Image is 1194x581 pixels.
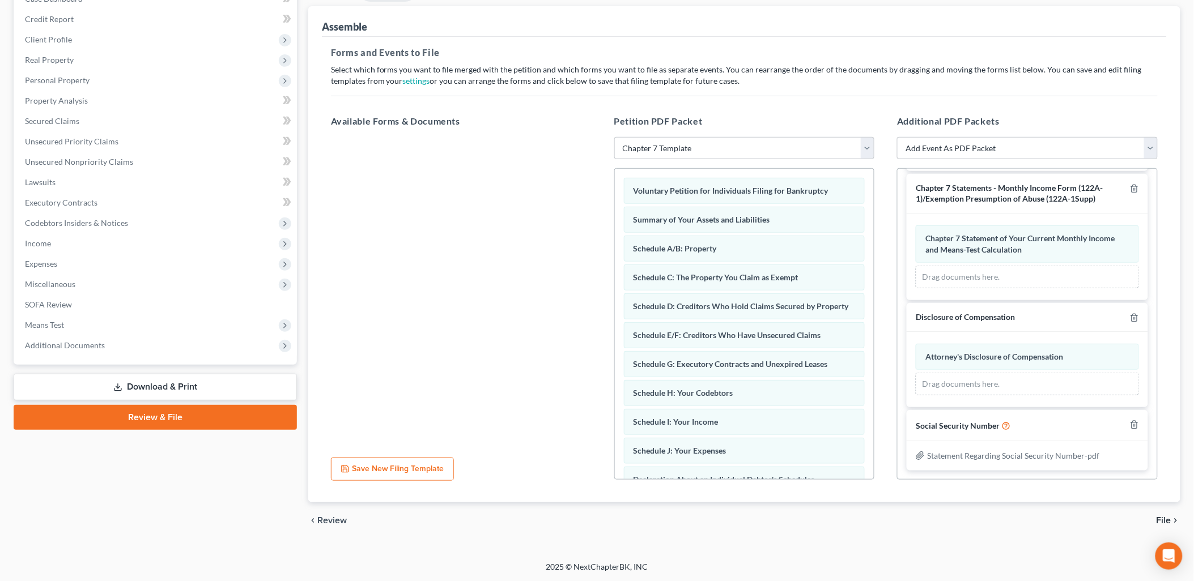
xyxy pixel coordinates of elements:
[634,446,726,455] span: Schedule J: Your Expenses
[25,238,51,248] span: Income
[916,312,1015,322] span: Disclosure of Compensation
[927,451,1099,460] span: Statement Regarding Social Security Number-pdf
[14,405,297,430] a: Review & File
[331,114,592,128] h5: Available Forms & Documents
[16,91,297,111] a: Property Analysis
[634,330,821,340] span: Schedule E/F: Creditors Who Have Unsecured Claims
[16,294,297,315] a: SOFA Review
[16,9,297,29] a: Credit Report
[322,20,367,33] div: Assemble
[634,359,828,369] span: Schedule G: Executory Contracts and Unexpired Leases
[925,233,1115,254] span: Chapter 7 Statement of Your Current Monthly Income and Means-Test Calculation
[1157,516,1171,525] span: File
[634,272,798,282] span: Schedule C: The Property You Claim as Exempt
[25,218,128,228] span: Codebtors Insiders & Notices
[916,183,1103,203] span: Chapter 7 Statements - Monthly Income Form (122A-1)/Exemption Presumption of Abuse (122A-1Supp)
[634,186,828,195] span: Voluntary Petition for Individuals Filing for Bankruptcy
[16,172,297,193] a: Lawsuits
[16,131,297,152] a: Unsecured Priority Claims
[16,152,297,172] a: Unsecured Nonpriority Claims
[634,388,733,398] span: Schedule H: Your Codebtors
[634,475,815,484] span: Declaration About an Individual Debtor's Schedules
[16,111,297,131] a: Secured Claims
[308,516,358,525] button: chevron_left Review
[331,46,1158,59] h5: Forms and Events to File
[25,340,105,350] span: Additional Documents
[25,320,64,330] span: Means Test
[614,116,703,126] span: Petition PDF Packet
[25,177,56,187] span: Lawsuits
[897,114,1158,128] h5: Additional PDF Packets
[916,421,1000,430] span: Social Security Number
[634,215,770,224] span: Summary of Your Assets and Liabilities
[634,243,717,253] span: Schedule A/B: Property
[25,116,79,126] span: Secured Claims
[634,417,719,426] span: Schedule I: Your Income
[25,35,72,44] span: Client Profile
[14,374,297,400] a: Download & Print
[331,458,454,481] button: Save New Filing Template
[25,75,90,85] span: Personal Property
[25,198,97,207] span: Executory Contracts
[925,352,1063,361] span: Attorney's Disclosure of Compensation
[317,516,347,525] span: Review
[403,76,430,86] a: settings
[25,157,133,166] span: Unsecured Nonpriority Claims
[331,64,1158,87] p: Select which forms you want to file merged with the petition and which forms you want to file as ...
[916,373,1139,395] div: Drag documents here.
[25,136,118,146] span: Unsecured Priority Claims
[308,516,317,525] i: chevron_left
[25,55,74,65] span: Real Property
[634,301,849,311] span: Schedule D: Creditors Who Hold Claims Secured by Property
[25,279,75,289] span: Miscellaneous
[25,259,57,268] span: Expenses
[916,266,1139,288] div: Drag documents here.
[25,96,88,105] span: Property Analysis
[25,14,74,24] span: Credit Report
[16,193,297,213] a: Executory Contracts
[1171,516,1180,525] i: chevron_right
[25,300,72,309] span: SOFA Review
[1155,542,1183,570] div: Open Intercom Messenger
